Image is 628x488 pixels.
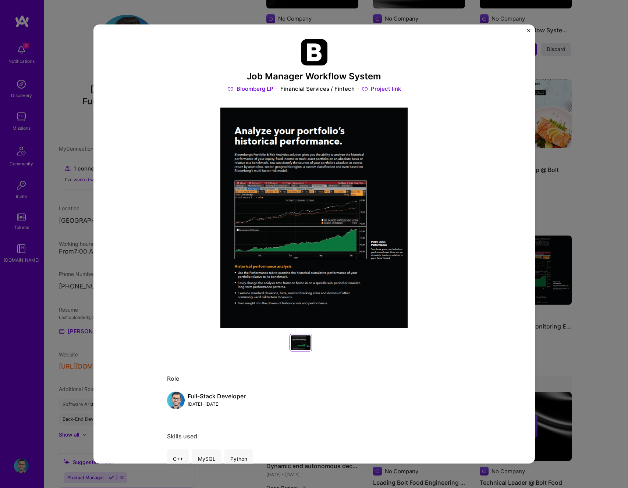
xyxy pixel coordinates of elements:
h3: Job Manager Workflow System [167,71,461,82]
div: Skills used [167,433,461,440]
div: Python [224,449,253,469]
div: C++ [167,449,189,469]
div: MySQL [192,449,221,469]
div: Role [167,375,461,383]
img: Link [227,85,234,93]
a: Bloomberg LP [227,85,273,93]
div: Financial Services / Fintech [280,85,355,93]
img: Company logo [301,39,327,65]
a: Project link [362,85,401,93]
div: [DATE] - [DATE] [188,400,246,408]
button: Close [527,29,531,36]
img: Dot [358,85,359,93]
div: Full-Stack Developer [188,392,246,400]
img: Dot [276,85,277,93]
img: Link [362,85,368,93]
img: Project [167,107,461,328]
